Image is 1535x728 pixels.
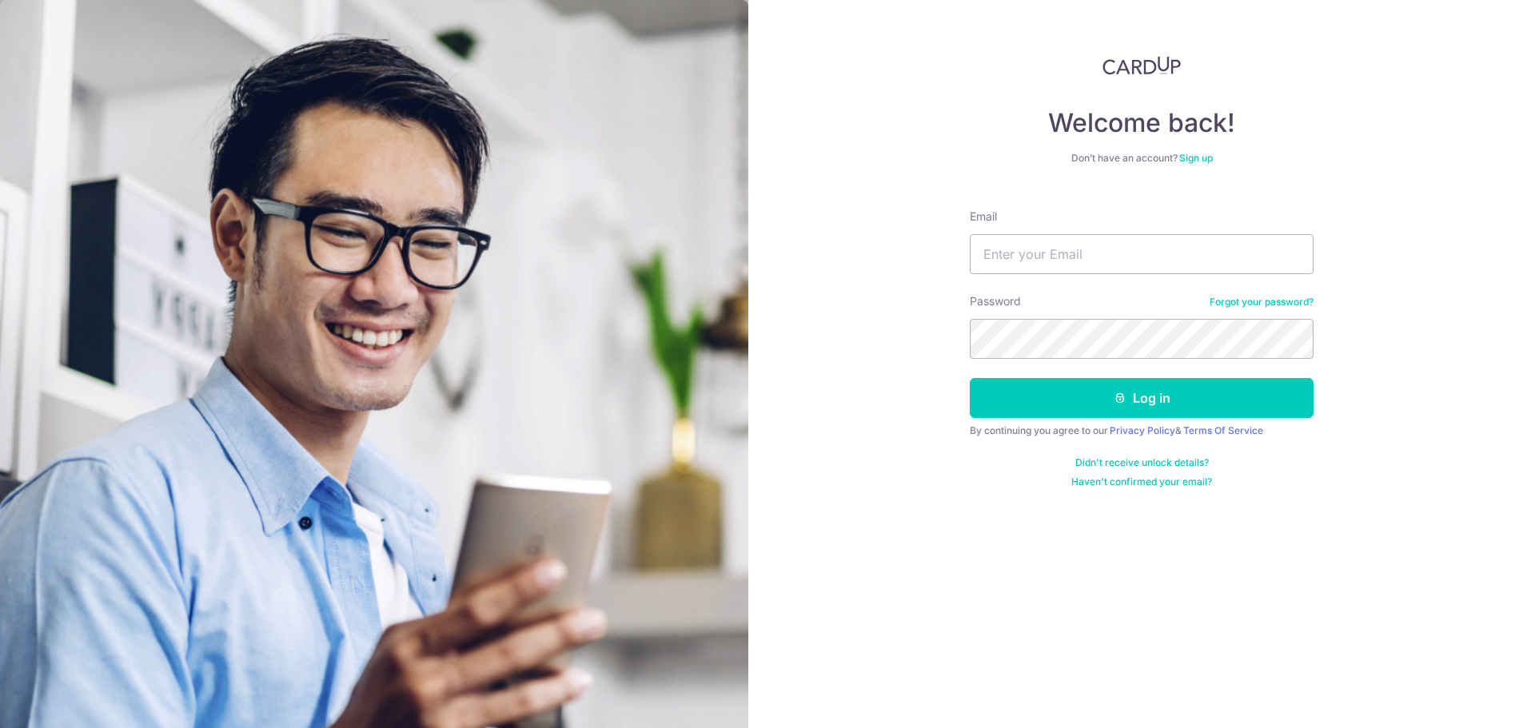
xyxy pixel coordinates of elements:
[1071,475,1212,488] a: Haven't confirmed your email?
[970,209,997,225] label: Email
[1210,296,1314,308] a: Forgot your password?
[1110,424,1175,436] a: Privacy Policy
[1179,152,1213,164] a: Sign up
[1102,56,1181,75] img: CardUp Logo
[970,234,1314,274] input: Enter your Email
[970,378,1314,418] button: Log in
[970,293,1021,309] label: Password
[970,107,1314,139] h4: Welcome back!
[1183,424,1263,436] a: Terms Of Service
[1075,456,1209,469] a: Didn't receive unlock details?
[970,424,1314,437] div: By continuing you agree to our &
[970,152,1314,165] div: Don’t have an account?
